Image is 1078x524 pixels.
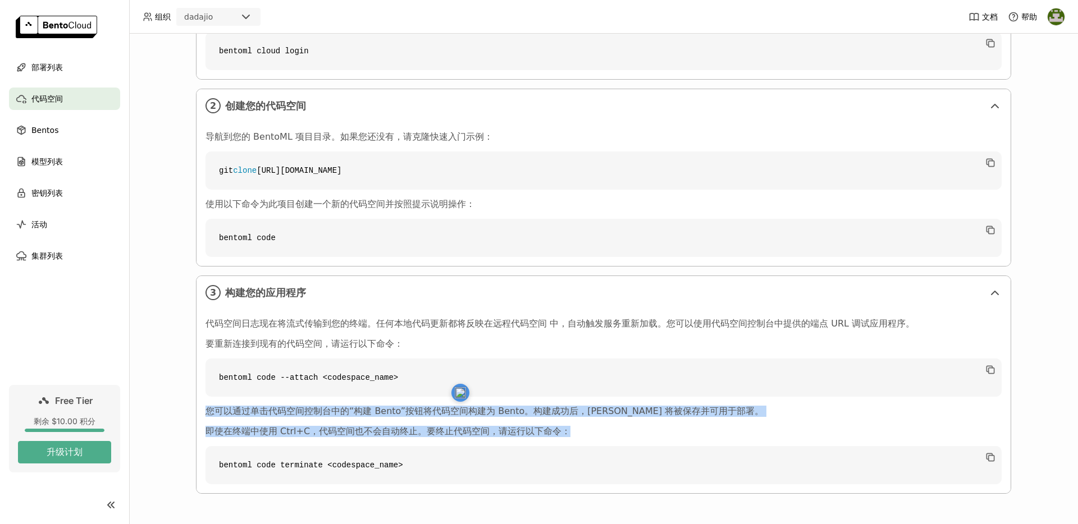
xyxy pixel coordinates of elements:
[205,318,1002,329] p: 代码空间日志现在将流式传输到您的终端。任何本地代码更新都将反映在远程代码空间 中，自动触发服务重新加载。您可以使用代码空间控制台中提供的端点 URL 调试应用程序。
[982,12,998,22] span: 文档
[31,218,47,231] span: 活动
[205,406,1002,417] p: 您可以通过单击代码空间控制台中的“构建 Bento”按钮将代码空间构建为 Bento。构建成功后，[PERSON_NAME] 将被保存并可用于部署。
[455,387,466,398] img: logo_48.png
[16,16,97,38] img: logo
[18,441,111,463] button: 升级计划
[31,123,58,137] span: Bentos
[205,32,1002,70] code: bentoml cloud login
[155,12,171,22] span: 组织
[31,249,63,263] span: 集群列表
[205,358,1002,397] code: bentoml code --attach <codespace_name>
[233,166,257,175] span: clone
[205,219,1002,257] code: bentoml code
[1008,11,1037,22] div: 帮助
[205,338,1002,350] p: 要重新连接到现有的代码空间，请运行以下命令：
[205,285,221,300] i: 3
[197,276,1011,309] div: 3构建您的应用程序
[205,151,1002,190] code: git [URL][DOMAIN_NAME]
[969,11,998,22] a: 文档
[9,88,120,110] a: 代码空间
[205,131,1002,143] p: 导航到您的 BentoML 项目目录。如果您还没有，请克隆快速入门示例：
[9,119,120,141] a: Bentos
[55,395,93,406] span: Free Tier
[31,186,63,200] span: 密钥列表
[9,56,120,79] a: 部署列表
[31,155,63,168] span: 模型列表
[205,426,1002,437] p: 即使在终端中使用 Ctrl+C，代码空间也不会自动终止。要终止代码空间，请运行以下命令：
[9,245,120,267] a: 集群列表
[225,287,984,299] span: 构建您的应用程序
[197,89,1011,122] div: 2创建您的代码空间
[205,446,1002,484] code: bentoml code terminate <codespace_name>
[9,385,120,472] a: Free Tier剩余 $10.00 积分升级计划
[1048,8,1065,25] img: dadajio dadajio
[31,92,63,105] span: 代码空间
[214,12,215,23] input: Selected dadajio.
[205,199,1002,210] p: 使用以下命令为此项目创建一个新的代码空间并按照提示说明操作：
[184,11,213,22] div: dadajio
[9,182,120,204] a: 密钥列表
[1021,12,1037,22] span: 帮助
[9,213,120,236] a: 活动
[31,61,63,74] span: 部署列表
[225,100,984,112] span: 创建您的代码空间
[9,150,120,173] a: 模型列表
[205,98,221,113] i: 2
[18,416,111,426] div: 剩余 $10.00 积分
